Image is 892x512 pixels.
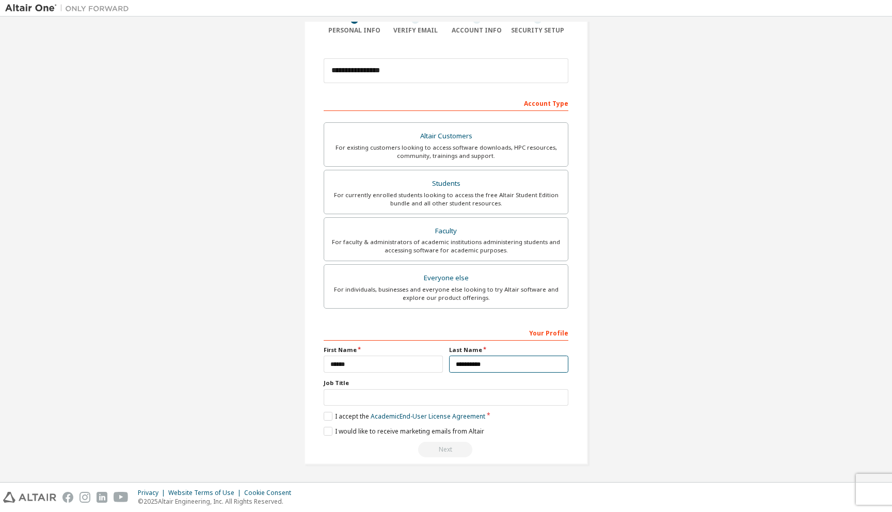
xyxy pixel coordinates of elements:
[330,224,562,238] div: Faculty
[330,143,562,160] div: For existing customers looking to access software downloads, HPC resources, community, trainings ...
[324,346,443,354] label: First Name
[330,177,562,191] div: Students
[449,346,568,354] label: Last Name
[371,412,485,421] a: Academic End-User License Agreement
[324,26,385,35] div: Personal Info
[138,489,168,497] div: Privacy
[79,492,90,503] img: instagram.svg
[168,489,244,497] div: Website Terms of Use
[330,129,562,143] div: Altair Customers
[385,26,447,35] div: Verify Email
[138,497,297,506] p: © 2025 Altair Engineering, Inc. All Rights Reserved.
[114,492,129,503] img: youtube.svg
[330,191,562,207] div: For currently enrolled students looking to access the free Altair Student Edition bundle and all ...
[324,442,568,457] div: Read and acccept EULA to continue
[330,271,562,285] div: Everyone else
[330,285,562,302] div: For individuals, businesses and everyone else looking to try Altair software and explore our prod...
[446,26,507,35] div: Account Info
[3,492,56,503] img: altair_logo.svg
[324,379,568,387] label: Job Title
[62,492,73,503] img: facebook.svg
[244,489,297,497] div: Cookie Consent
[324,427,484,436] label: I would like to receive marketing emails from Altair
[324,324,568,341] div: Your Profile
[507,26,569,35] div: Security Setup
[5,3,134,13] img: Altair One
[330,238,562,254] div: For faculty & administrators of academic institutions administering students and accessing softwa...
[324,412,485,421] label: I accept the
[97,492,107,503] img: linkedin.svg
[324,94,568,111] div: Account Type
